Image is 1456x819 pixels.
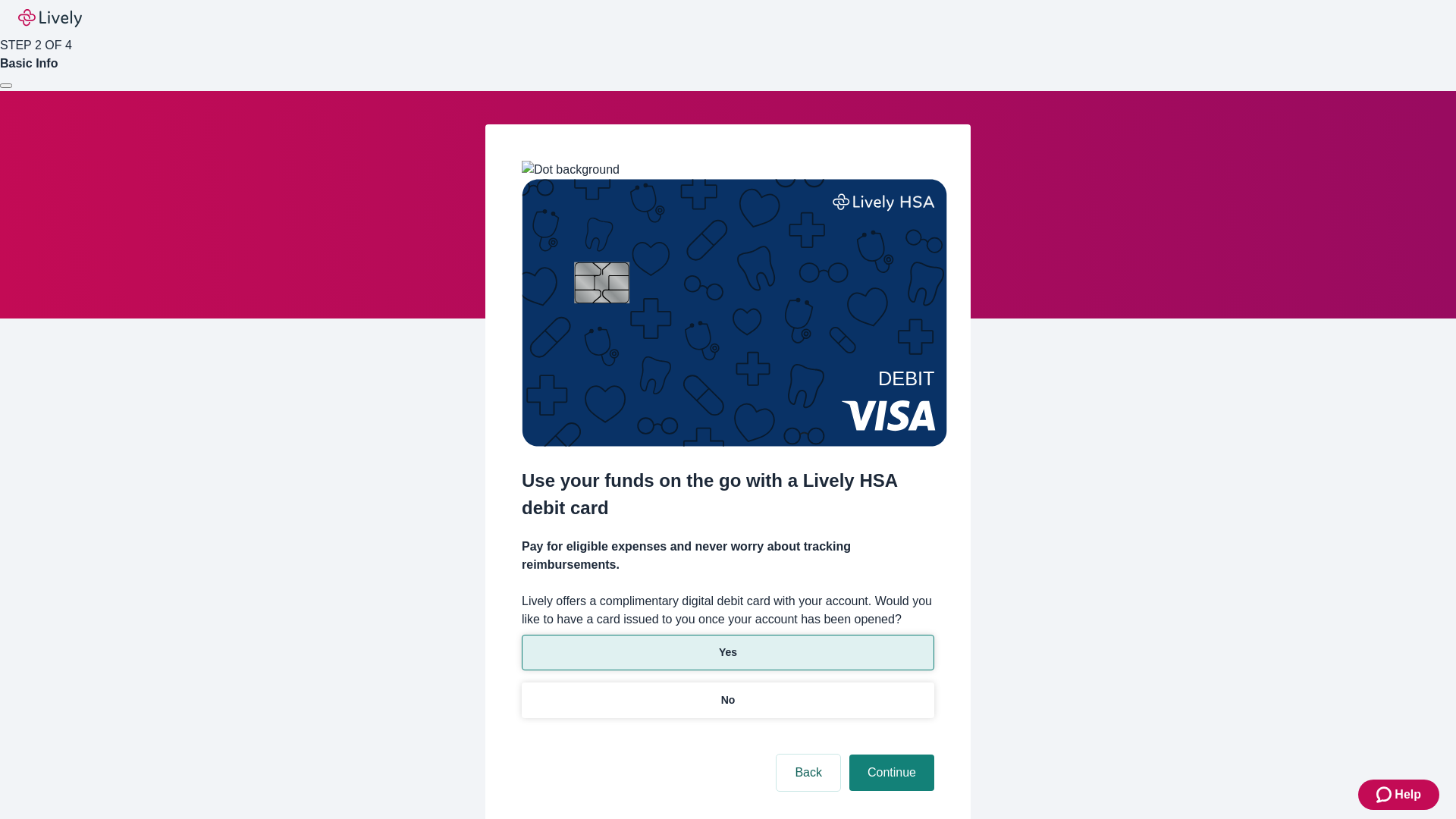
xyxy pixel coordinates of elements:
[522,161,620,179] img: Dot background
[849,755,934,791] button: Continue
[777,755,840,791] button: Back
[522,467,934,522] h2: Use your funds on the go with a Lively HSA debit card
[522,635,934,670] button: Yes
[18,9,82,27] img: Lively
[1358,780,1439,810] button: Zendesk support iconHelp
[1376,786,1395,804] svg: Zendesk support icon
[522,179,947,447] img: Debit card
[721,692,736,708] p: No
[1395,786,1421,804] span: Help
[719,645,737,661] p: Yes
[522,538,934,574] h4: Pay for eligible expenses and never worry about tracking reimbursements.
[522,682,934,718] button: No
[522,592,934,629] label: Lively offers a complimentary digital debit card with your account. Would you like to have a card...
